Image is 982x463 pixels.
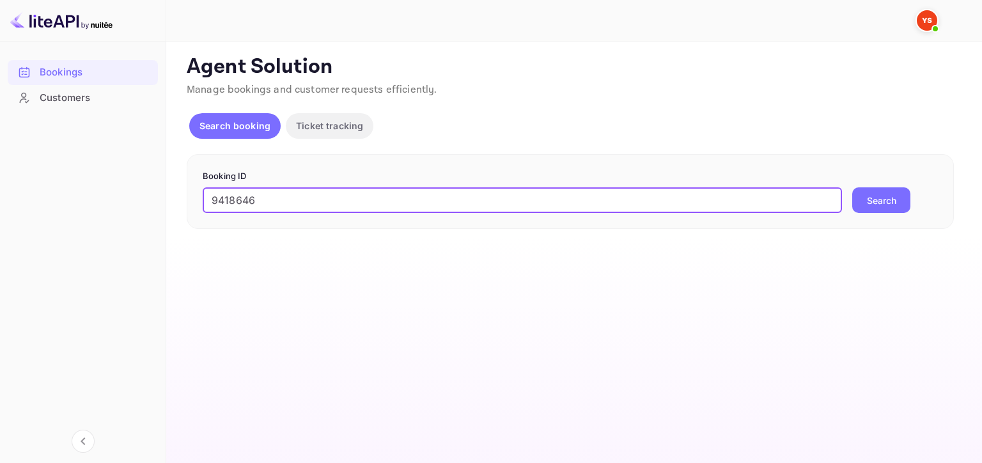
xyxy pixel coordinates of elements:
[40,65,152,80] div: Bookings
[917,10,937,31] img: Yandex Support
[203,187,842,213] input: Enter Booking ID (e.g., 63782194)
[203,170,938,183] p: Booking ID
[852,187,910,213] button: Search
[40,91,152,106] div: Customers
[8,60,158,85] div: Bookings
[10,10,113,31] img: LiteAPI logo
[8,60,158,84] a: Bookings
[187,54,959,80] p: Agent Solution
[8,86,158,109] a: Customers
[8,86,158,111] div: Customers
[296,119,363,132] p: Ticket tracking
[199,119,270,132] p: Search booking
[187,83,437,97] span: Manage bookings and customer requests efficiently.
[72,430,95,453] button: Collapse navigation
